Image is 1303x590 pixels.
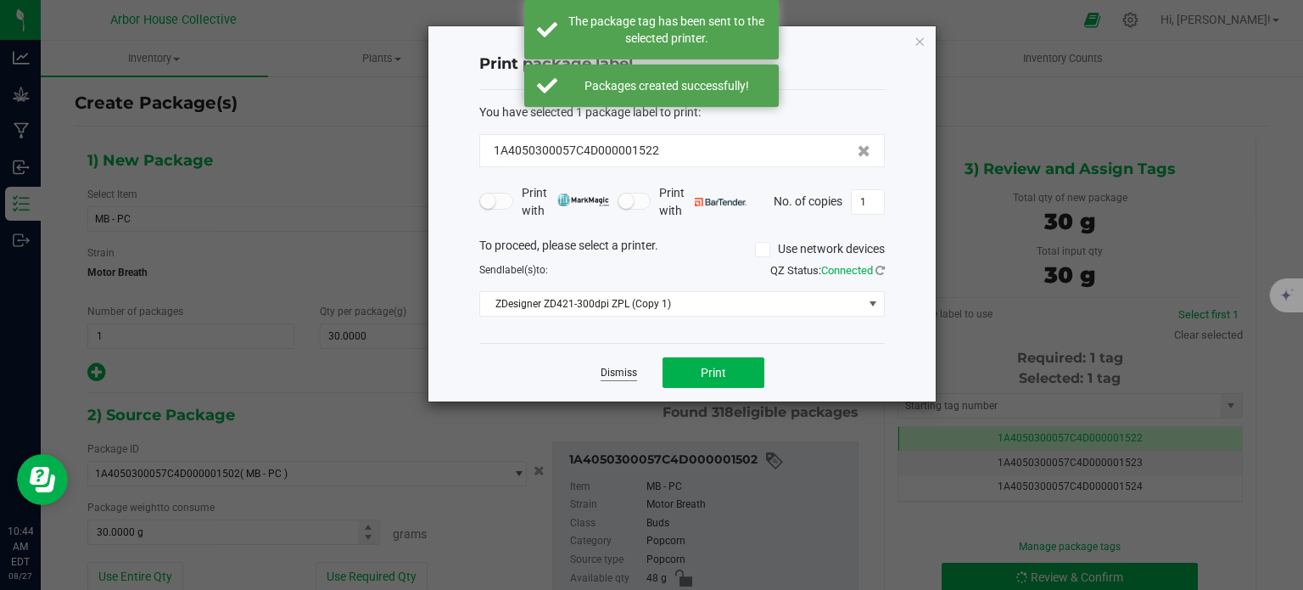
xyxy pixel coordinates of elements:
[701,366,726,379] span: Print
[770,264,885,277] span: QZ Status:
[479,104,885,121] div: :
[774,194,842,207] span: No. of copies
[755,240,885,258] label: Use network devices
[695,198,747,206] img: bartender.png
[467,237,898,262] div: To proceed, please select a printer.
[479,264,548,276] span: Send to:
[601,366,637,380] a: Dismiss
[659,184,747,220] span: Print with
[567,13,766,47] div: The package tag has been sent to the selected printer.
[502,264,536,276] span: label(s)
[17,454,68,505] iframe: Resource center
[480,292,863,316] span: ZDesigner ZD421-300dpi ZPL (Copy 1)
[663,357,764,388] button: Print
[479,105,698,119] span: You have selected 1 package label to print
[522,184,609,220] span: Print with
[557,194,609,206] img: mark_magic_cybra.png
[567,77,766,94] div: Packages created successfully!
[494,142,659,160] span: 1A4050300057C4D000001522
[821,264,873,277] span: Connected
[479,53,885,76] h4: Print package label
